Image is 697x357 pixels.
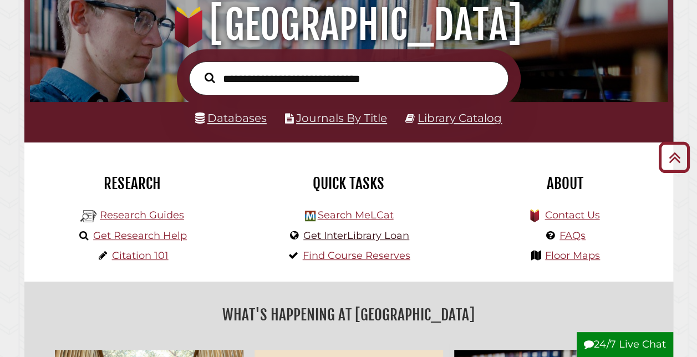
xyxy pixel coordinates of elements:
a: Get Research Help [93,229,187,242]
a: Library Catalog [418,111,502,125]
h2: Quick Tasks [249,174,449,193]
a: Research Guides [100,209,184,221]
a: Search MeLCat [317,209,393,221]
a: Get InterLibrary Loan [303,229,409,242]
h1: [GEOGRAPHIC_DATA] [40,1,657,49]
a: Contact Us [545,209,599,221]
a: Citation 101 [112,249,169,262]
h2: Research [33,174,232,193]
a: Journals By Title [296,111,387,125]
img: Hekman Library Logo [80,208,97,225]
a: Floor Maps [545,249,600,262]
h2: About [465,174,665,193]
h2: What's Happening at [GEOGRAPHIC_DATA] [33,302,665,328]
a: Back to Top [654,148,694,166]
button: Search [199,70,221,86]
img: Hekman Library Logo [305,211,316,221]
a: Find Course Reserves [303,249,410,262]
a: FAQs [559,229,586,242]
a: Databases [195,111,267,125]
i: Search [205,72,215,83]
